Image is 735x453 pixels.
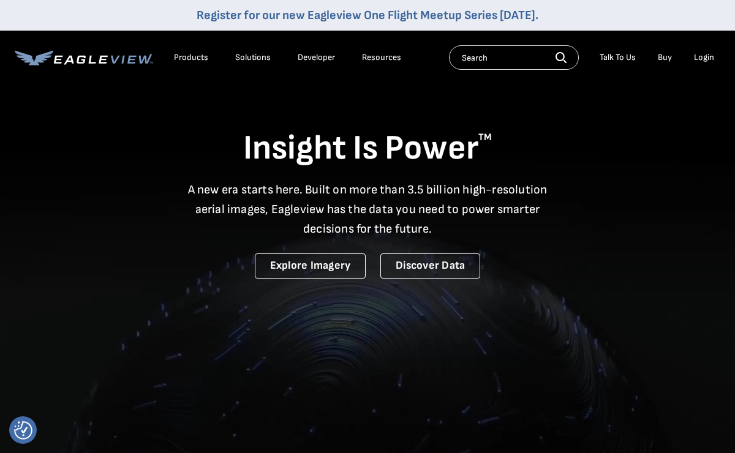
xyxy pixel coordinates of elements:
button: Consent Preferences [14,421,32,440]
a: Explore Imagery [255,253,366,279]
p: A new era starts here. Built on more than 3.5 billion high-resolution aerial images, Eagleview ha... [180,180,555,239]
div: Products [174,52,208,63]
a: Buy [658,52,672,63]
div: Login [694,52,714,63]
h1: Insight Is Power [15,127,720,170]
a: Discover Data [380,253,480,279]
a: Developer [298,52,335,63]
div: Resources [362,52,401,63]
div: Solutions [235,52,271,63]
div: Talk To Us [600,52,636,63]
sup: TM [478,132,492,143]
a: Register for our new Eagleview One Flight Meetup Series [DATE]. [197,8,538,23]
img: Revisit consent button [14,421,32,440]
input: Search [449,45,579,70]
